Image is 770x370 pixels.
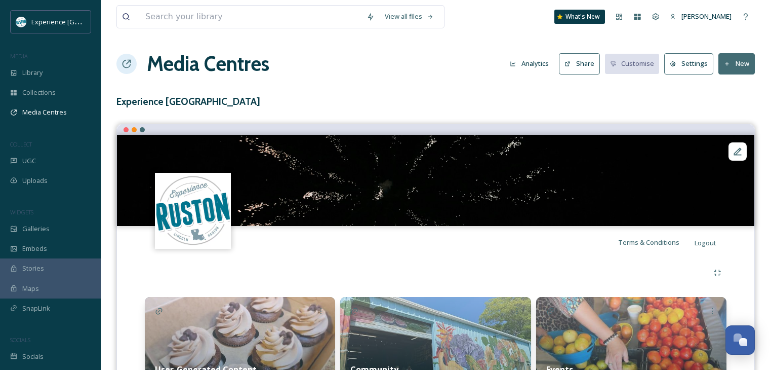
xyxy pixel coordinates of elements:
button: Share [559,53,600,74]
a: View all files [380,7,439,26]
span: Uploads [22,176,48,186]
a: Customise [605,54,665,73]
span: COLLECT [10,140,32,148]
button: Analytics [505,54,554,73]
span: Logout [695,238,716,247]
a: What's New [554,10,605,24]
img: 24IZHUKKFBA4HCESFN4PRDEIEY.avif [16,17,26,27]
img: 24IZHUKKFBA4HCESFN4PRDEIEY.avif [156,174,230,247]
span: MEDIA [10,52,28,60]
span: Collections [22,88,56,97]
a: Settings [664,53,718,74]
a: [PERSON_NAME] [665,7,737,26]
span: Socials [22,352,44,361]
img: celebrations-1.jpg [117,135,754,226]
span: SnapLink [22,304,50,313]
span: Terms & Conditions [618,238,679,247]
span: Stories [22,264,44,273]
button: Open Chat [725,325,755,355]
input: Search your library [140,6,361,28]
span: [PERSON_NAME] [681,12,732,21]
h3: Experience [GEOGRAPHIC_DATA] [116,94,755,109]
span: WIDGETS [10,208,33,216]
span: UGC [22,156,36,166]
span: Embeds [22,244,47,253]
span: Media Centres [22,107,67,117]
a: Analytics [505,54,559,73]
a: Terms & Conditions [618,236,695,248]
button: New [718,53,755,74]
span: Galleries [22,224,50,234]
button: Settings [664,53,713,74]
span: SOCIALS [10,336,30,344]
span: Experience [GEOGRAPHIC_DATA] [31,17,132,26]
a: Media Centres [147,49,269,79]
span: Maps [22,284,39,293]
span: Library [22,68,43,78]
button: Customise [605,54,660,73]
